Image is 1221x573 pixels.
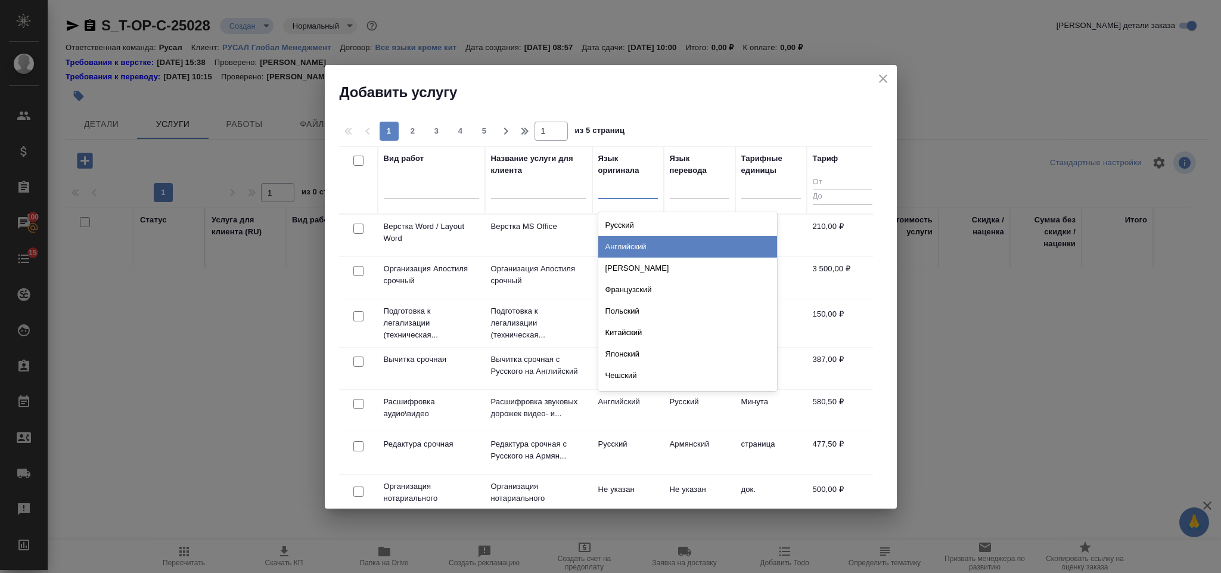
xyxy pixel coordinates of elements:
p: Верстка Word / Layout Word [384,221,479,244]
span: 4 [451,125,470,137]
td: Не указан [664,478,735,519]
div: Тариф [813,153,838,165]
td: страница [735,432,807,474]
td: Английский [592,390,664,432]
td: Не указан [592,257,664,299]
span: из 5 страниц [575,123,625,141]
td: 500,00 ₽ [807,478,878,519]
button: close [874,70,892,88]
h2: Добавить услугу [340,83,897,102]
button: 3 [427,122,446,141]
button: 4 [451,122,470,141]
p: Расшифровка звуковых дорожек видео- и... [491,396,586,420]
div: Русский [598,215,777,236]
td: 477,50 ₽ [807,432,878,474]
td: Русский [664,390,735,432]
td: 150,00 ₽ [807,302,878,344]
div: Английский [598,236,777,258]
td: док. [735,478,807,519]
input: От [813,175,872,190]
div: Язык оригинала [598,153,658,176]
span: 2 [403,125,422,137]
div: Французский [598,279,777,301]
div: Название услуги для клиента [491,153,586,176]
td: 387,00 ₽ [807,348,878,389]
p: Подготовка к легализации (техническая... [384,305,479,341]
p: Вычитка срочная [384,354,479,366]
td: 580,50 ₽ [807,390,878,432]
p: Организация нотариального удостоверен... [384,481,479,516]
p: Организация Апостиля срочный [491,263,586,287]
p: Организация нотариального удостоверен... [491,481,586,516]
div: Японский [598,343,777,365]
td: Не указан [592,215,664,256]
div: [PERSON_NAME] [598,258,777,279]
input: До [813,190,872,205]
td: 210,00 ₽ [807,215,878,256]
div: Польский [598,301,777,322]
button: 5 [475,122,494,141]
div: Чешский [598,365,777,386]
td: Не указан [592,302,664,344]
div: Вид работ [384,153,424,165]
p: Вычитка срочная с Русского на Английский [491,354,586,377]
td: 3 500,00 ₽ [807,257,878,299]
span: 3 [427,125,446,137]
p: Редактура срочная с Русского на Армян... [491,438,586,462]
td: Не указан [592,478,664,519]
div: Сербский [598,386,777,408]
p: Редактура срочная [384,438,479,450]
div: Тарифные единицы [741,153,801,176]
p: Верстка MS Office [491,221,586,233]
p: Подготовка к легализации (техническая... [491,305,586,341]
td: Русский [592,432,664,474]
td: Русский [592,348,664,389]
p: Организация Апостиля срочный [384,263,479,287]
td: Минута [735,390,807,432]
p: Расшифровка аудио\видео [384,396,479,420]
div: Китайский [598,322,777,343]
span: 5 [475,125,494,137]
button: 2 [403,122,422,141]
div: Язык перевода [670,153,729,176]
td: Армянский [664,432,735,474]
